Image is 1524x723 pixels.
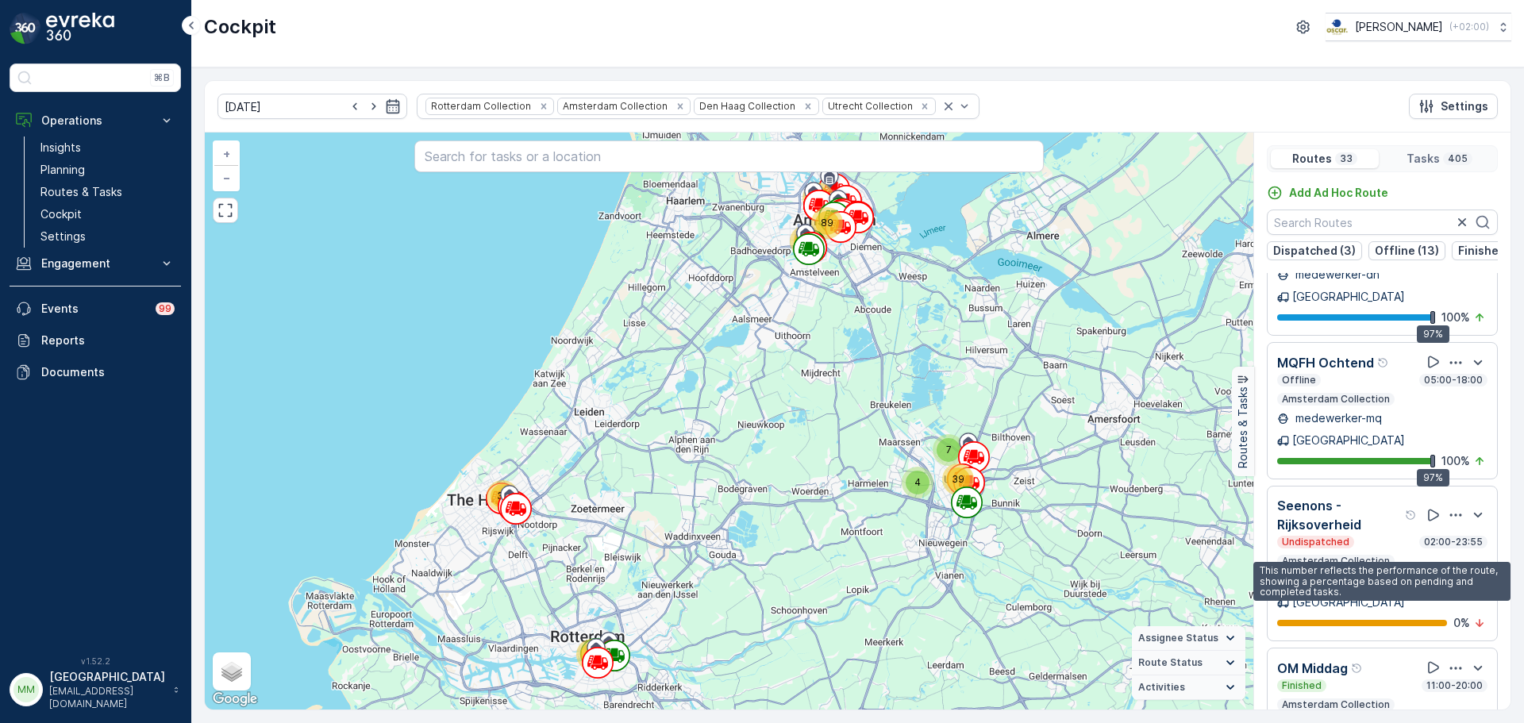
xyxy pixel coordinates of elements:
[13,677,39,702] div: MM
[1375,243,1439,259] p: Offline (13)
[223,171,231,184] span: −
[487,480,518,512] div: 32
[1441,310,1470,325] p: 100 %
[1132,675,1245,700] summary: Activities
[10,105,181,137] button: Operations
[1267,210,1498,235] input: Search Routes
[1132,651,1245,675] summary: Route Status
[952,473,964,485] span: 39
[34,225,181,248] a: Settings
[41,256,149,271] p: Engagement
[41,333,175,348] p: Reports
[1138,656,1203,669] span: Route Status
[1277,496,1402,534] p: Seenons - Rijksoverheid
[1338,152,1354,165] p: 33
[10,248,181,279] button: Engagement
[1292,151,1332,167] p: Routes
[214,142,238,166] a: Zoom In
[1446,152,1469,165] p: 405
[1277,353,1374,372] p: MQFH Ochtend
[1277,659,1348,678] p: OM Middag
[34,203,181,225] a: Cockpit
[209,689,261,710] img: Google
[902,467,933,498] div: 4
[1355,19,1443,35] p: [PERSON_NAME]
[1292,267,1380,283] p: medewerker-dh
[414,140,1044,172] input: Search for tasks or a location
[1280,698,1391,711] p: Amsterdam Collection
[1453,615,1470,631] p: 0 %
[1422,536,1484,548] p: 02:00-23:55
[1280,536,1351,548] p: Undispatched
[1407,151,1440,167] p: Tasks
[46,13,114,44] img: logo_dark-DEwI_e13.png
[1441,98,1488,114] p: Settings
[34,159,181,181] a: Planning
[41,364,175,380] p: Documents
[1132,626,1245,651] summary: Assignee Status
[672,100,689,113] div: Remove Amsterdam Collection
[41,301,146,317] p: Events
[914,476,921,488] span: 4
[942,463,974,495] div: 39
[1405,509,1418,521] div: Help Tooltip Icon
[1417,469,1449,486] div: 97%
[217,94,407,119] input: dd/mm/yyyy
[1441,453,1470,469] p: 100 %
[10,669,181,710] button: MM[GEOGRAPHIC_DATA][EMAIL_ADDRESS][DOMAIN_NAME]
[10,293,181,325] a: Events99
[1280,679,1323,692] p: Finished
[916,100,933,113] div: Remove Utrecht Collection
[10,656,181,666] span: v 1.52.2
[10,356,181,388] a: Documents
[1138,681,1185,694] span: Activities
[34,181,181,203] a: Routes & Tasks
[49,669,165,685] p: [GEOGRAPHIC_DATA]
[821,217,833,229] span: 89
[1449,21,1489,33] p: ( +02:00 )
[159,302,171,315] p: 99
[40,162,85,178] p: Planning
[558,98,670,113] div: Amsterdam Collection
[1289,185,1388,201] p: Add Ad Hoc Route
[1326,18,1349,36] img: basis-logo_rgb2x.png
[40,206,82,222] p: Cockpit
[214,166,238,190] a: Zoom Out
[1409,94,1498,119] button: Settings
[790,225,822,257] div: 72
[1422,374,1484,386] p: 05:00-18:00
[49,685,165,710] p: [EMAIL_ADDRESS][DOMAIN_NAME]
[40,140,81,156] p: Insights
[223,147,230,160] span: +
[40,184,122,200] p: Routes & Tasks
[946,444,952,456] span: 7
[209,689,261,710] a: Open this area in Google Maps (opens a new window)
[154,71,170,84] p: ⌘B
[811,207,843,239] div: 89
[535,100,552,113] div: Remove Rotterdam Collection
[1280,393,1391,406] p: Amsterdam Collection
[1326,13,1511,41] button: [PERSON_NAME](+02:00)
[204,14,276,40] p: Cockpit
[1292,594,1405,610] p: [GEOGRAPHIC_DATA]
[41,113,149,129] p: Operations
[1280,555,1391,567] p: Amsterdam Collection
[1253,562,1511,601] div: This number reflects the performance of the route, showing a percentage based on pending and comp...
[1267,241,1362,260] button: Dispatched (3)
[1292,433,1405,448] p: [GEOGRAPHIC_DATA]
[40,229,86,244] p: Settings
[1368,241,1445,260] button: Offline (13)
[695,98,798,113] div: Den Haag Collection
[1138,632,1218,644] span: Assignee Status
[214,654,249,689] a: Layers
[1267,185,1388,201] a: Add Ad Hoc Route
[1351,662,1364,675] div: Help Tooltip Icon
[576,639,608,671] div: 65
[1417,325,1449,343] div: 97%
[933,434,964,466] div: 7
[1292,289,1405,305] p: [GEOGRAPHIC_DATA]
[1235,386,1251,468] p: Routes & Tasks
[799,100,817,113] div: Remove Den Haag Collection
[1280,374,1318,386] p: Offline
[34,137,181,159] a: Insights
